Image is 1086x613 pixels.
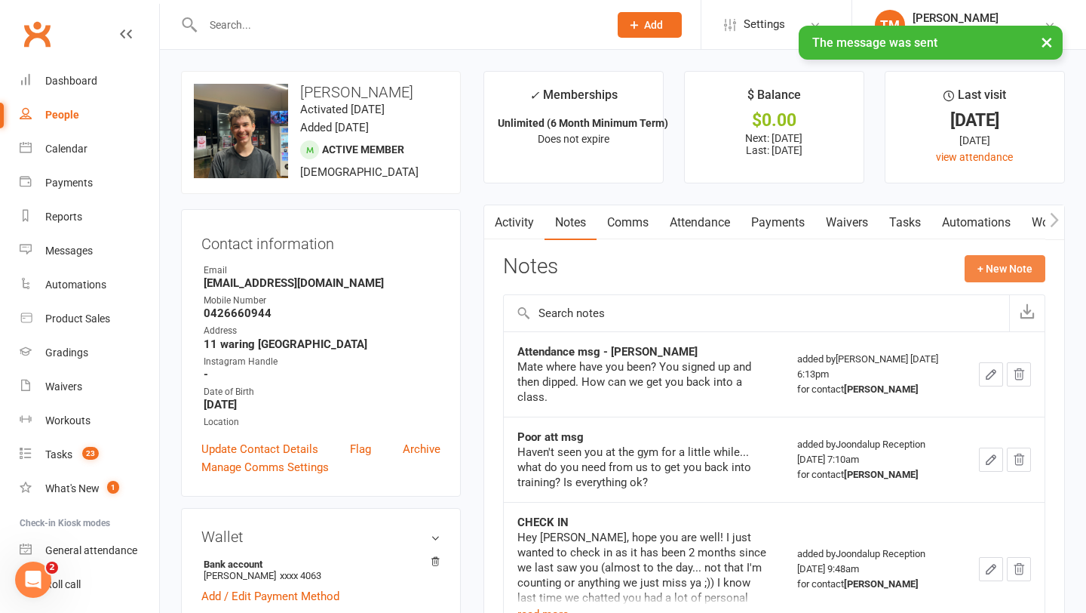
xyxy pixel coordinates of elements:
div: Mate where have you been? You signed up and then dipped. How can we get you back into a class. [517,359,770,405]
div: $0.00 [698,112,850,128]
iframe: Intercom live chat [15,562,51,598]
div: added by Joondalup Reception [DATE] 9:48am [797,547,952,592]
div: What's New [45,482,100,494]
a: view attendance [936,151,1013,163]
time: Added [DATE] [300,121,369,134]
div: [DATE] [899,112,1051,128]
a: Gradings [20,336,159,370]
strong: [DATE] [204,398,440,411]
i: ✓ [529,88,539,103]
a: Dashboard [20,64,159,98]
h3: [PERSON_NAME] [194,84,448,100]
strong: Unlimited (6 Month Minimum Term) [498,117,668,129]
div: Automations [45,279,106,291]
div: [DATE] [899,132,1051,149]
input: Search... [198,14,598,35]
a: Tasks [879,205,931,240]
a: Payments [741,205,815,240]
div: added by Joondalup Reception [DATE] 7:10am [797,437,952,482]
strong: [PERSON_NAME] [844,578,919,590]
img: image1744887244.png [194,84,288,178]
div: Instagram Handle [204,355,440,369]
a: Archive [403,440,440,458]
div: Product Sales [45,313,110,325]
span: Active member [322,143,404,156]
strong: Poor att msg [517,430,584,444]
strong: 0426660944 [204,306,440,320]
div: Mobile Number [204,294,440,308]
div: Roll call [45,578,81,590]
input: Search notes [504,295,1009,331]
div: for contact [797,577,952,592]
a: What's New1 [20,472,159,506]
div: Last visit [943,85,1006,112]
h3: Notes [503,255,558,282]
a: Activity [484,205,545,240]
strong: - [204,368,440,381]
div: Gradings [45,347,88,359]
div: Address [204,324,440,338]
a: Comms [597,205,659,240]
strong: 11 waring [GEOGRAPHIC_DATA] [204,337,440,351]
div: Calendar [45,143,87,155]
a: People [20,98,159,132]
button: × [1033,26,1060,58]
a: Notes [545,205,597,240]
a: Automations [20,268,159,302]
div: added by [PERSON_NAME] [DATE] 6:13pm [797,352,952,397]
strong: Bank account [204,559,433,570]
span: Does not expire [538,133,609,145]
a: Automations [931,205,1021,240]
a: Roll call [20,568,159,602]
div: General attendance [45,544,137,556]
div: Messages [45,245,93,257]
div: Location [204,415,440,430]
li: [PERSON_NAME] [201,556,440,584]
a: Payments [20,166,159,200]
a: Attendance [659,205,741,240]
a: Messages [20,234,159,268]
a: Manage Comms Settings [201,458,329,476]
a: Clubworx [18,15,56,53]
div: Tasks [45,448,72,461]
div: Waivers [45,380,82,393]
div: TM [875,10,905,40]
a: Flag [350,440,371,458]
span: Add [644,19,663,31]
div: Workouts [45,414,90,427]
div: Email [204,263,440,278]
strong: CHECK IN [517,516,569,529]
span: 23 [82,447,99,460]
h3: Wallet [201,528,440,545]
a: Workouts [20,404,159,438]
a: Add / Edit Payment Method [201,587,339,605]
div: Payments [45,177,93,189]
span: 2 [46,562,58,574]
div: Dashboard [45,75,97,87]
a: Waivers [815,205,879,240]
button: + New Note [965,255,1045,282]
div: $ Balance [747,85,801,112]
a: Product Sales [20,302,159,336]
div: The message was sent [799,26,1063,60]
a: Tasks 23 [20,438,159,472]
time: Activated [DATE] [300,103,385,116]
strong: [PERSON_NAME] [844,469,919,480]
a: Waivers [20,370,159,404]
button: Add [618,12,682,38]
span: 1 [107,481,119,494]
span: Settings [744,8,785,42]
div: Champion [PERSON_NAME] [913,25,1044,39]
a: Update Contact Details [201,440,318,458]
div: for contact [797,467,952,482]
div: Haven't seen you at the gym for a little while... what do you need from us to get you back into t... [517,445,770,490]
span: xxxx 4063 [280,570,321,581]
div: Memberships [529,85,618,113]
div: Reports [45,211,82,223]
a: Reports [20,200,159,234]
strong: [PERSON_NAME] [844,384,919,395]
h3: Contact information [201,229,440,252]
a: Calendar [20,132,159,166]
span: [DEMOGRAPHIC_DATA] [300,165,419,179]
div: People [45,109,79,121]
